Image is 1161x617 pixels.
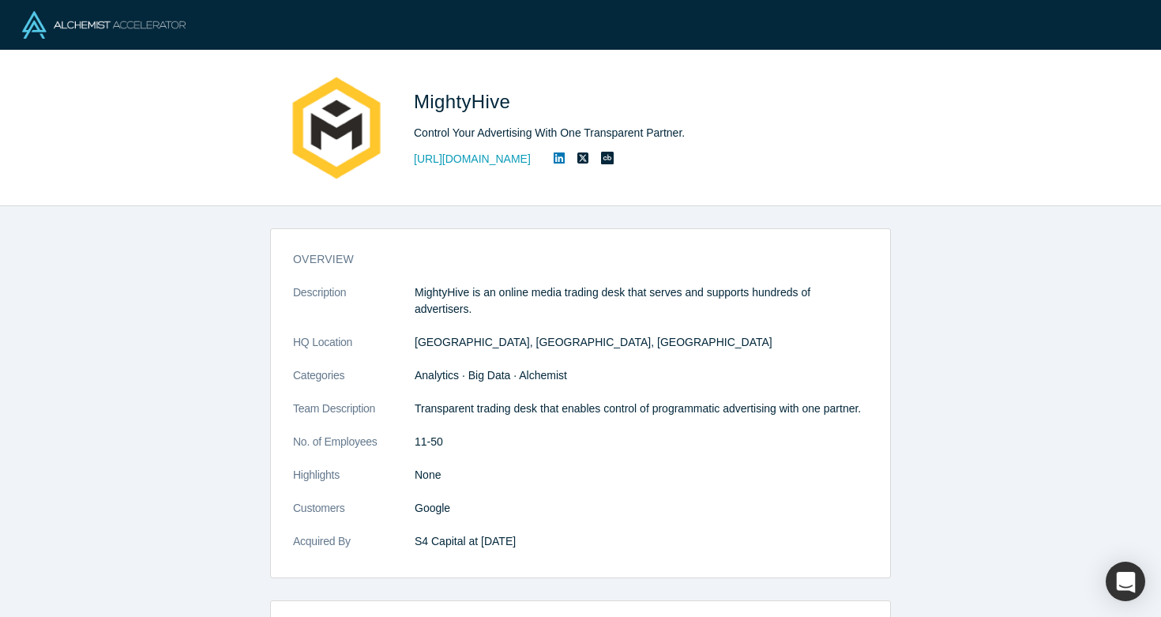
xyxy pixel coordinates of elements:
dt: HQ Location [293,334,415,367]
dt: Categories [293,367,415,401]
div: Control Your Advertising With One Transparent Partner. [414,125,856,141]
p: MightyHive is an online media trading desk that serves and supports hundreds of advertisers. [415,284,868,318]
span: MightyHive [414,91,516,112]
p: None [415,467,868,483]
dt: Team Description [293,401,415,434]
dt: Description [293,284,415,334]
dd: [GEOGRAPHIC_DATA], [GEOGRAPHIC_DATA], [GEOGRAPHIC_DATA] [415,334,868,351]
dd: S4 Capital at [DATE] [415,533,868,550]
dt: Customers [293,500,415,533]
span: Analytics · Big Data · Alchemist [415,369,567,382]
img: Alchemist Logo [22,11,186,39]
dt: No. of Employees [293,434,415,467]
dt: Acquired By [293,533,415,566]
dd: Google [415,500,868,517]
p: Transparent trading desk that enables control of programmatic advertising with one partner. [415,401,868,417]
dd: 11-50 [415,434,868,450]
img: MightyHive's Logo [281,73,392,183]
h3: overview [293,251,846,268]
a: [URL][DOMAIN_NAME] [414,151,531,167]
dt: Highlights [293,467,415,500]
